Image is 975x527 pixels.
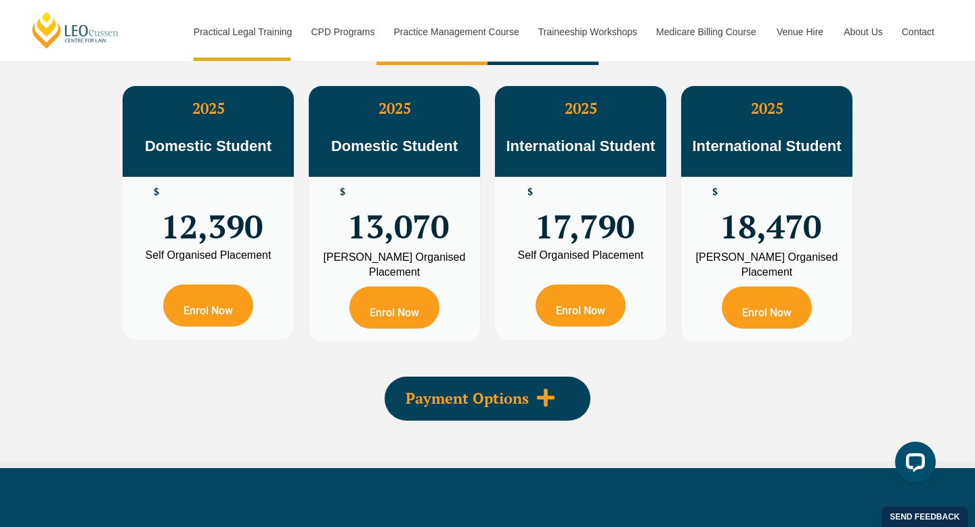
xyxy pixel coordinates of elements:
[133,250,284,261] div: Self Organised Placement
[331,138,458,154] span: Domestic Student
[384,3,528,61] a: Practice Management Course
[536,284,626,326] a: Enrol Now
[154,187,159,197] span: $
[884,436,941,493] iframe: LiveChat chat widget
[646,3,766,61] a: Medicare Billing Course
[349,287,439,329] a: Enrol Now
[406,391,529,406] span: Payment Options
[506,138,655,154] span: International Student
[505,250,656,261] div: Self Organised Placement
[309,100,480,117] h3: 2025
[712,187,718,197] span: $
[183,3,301,61] a: Practical Legal Training
[527,187,533,197] span: $
[892,3,945,61] a: Contact
[722,287,812,329] a: Enrol Now
[693,138,842,154] span: International Student
[495,100,666,117] h3: 2025
[833,3,892,61] a: About Us
[145,138,272,154] span: Domestic Student
[123,100,294,117] h3: 2025
[720,187,821,240] span: 18,470
[340,187,345,197] span: $
[766,3,833,61] a: Venue Hire
[301,3,383,61] a: CPD Programs
[161,187,263,240] span: 12,390
[347,187,449,240] span: 13,070
[691,250,842,280] div: [PERSON_NAME] Organised Placement
[163,284,253,326] a: Enrol Now
[319,250,470,280] div: [PERSON_NAME] Organised Placement
[30,11,121,49] a: [PERSON_NAME] Centre for Law
[528,3,646,61] a: Traineeship Workshops
[535,187,634,240] span: 17,790
[681,100,852,117] h3: 2025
